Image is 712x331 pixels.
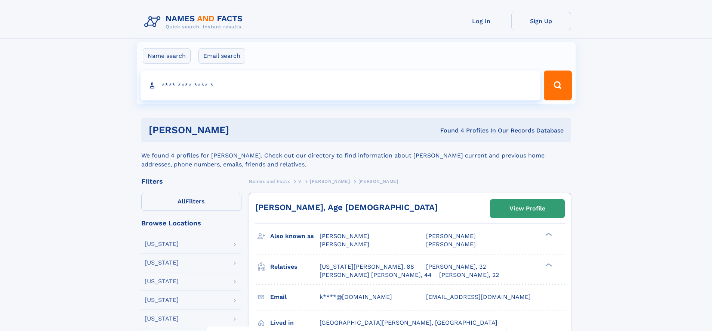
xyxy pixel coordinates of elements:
div: [US_STATE] [145,241,179,247]
a: View Profile [490,200,564,218]
span: [PERSON_NAME] [426,232,476,240]
div: View Profile [509,200,545,217]
div: Filters [141,178,241,185]
label: Email search [198,48,245,64]
a: Names and Facts [249,177,290,186]
a: [PERSON_NAME], 22 [439,271,499,279]
span: All [178,198,185,205]
div: ❯ [543,262,552,267]
a: [US_STATE][PERSON_NAME], 88 [320,263,414,271]
label: Filters [141,193,241,211]
h3: Email [270,291,320,303]
h3: Also known as [270,230,320,243]
div: Found 4 Profiles In Our Records Database [335,127,564,135]
button: Search Button [544,71,571,100]
span: [PERSON_NAME] [320,232,369,240]
span: [GEOGRAPHIC_DATA][PERSON_NAME], [GEOGRAPHIC_DATA] [320,319,497,326]
a: Log In [451,12,511,30]
a: [PERSON_NAME], 32 [426,263,486,271]
div: Browse Locations [141,220,241,227]
div: [US_STATE] [145,297,179,303]
span: [PERSON_NAME] [320,241,369,248]
div: [US_STATE] [145,316,179,322]
h1: [PERSON_NAME] [149,125,335,135]
span: [PERSON_NAME] [358,179,398,184]
a: Sign Up [511,12,571,30]
span: V [298,179,302,184]
span: [PERSON_NAME] [426,241,476,248]
a: [PERSON_NAME], Age [DEMOGRAPHIC_DATA] [255,203,438,212]
label: Name search [143,48,191,64]
span: [PERSON_NAME] [310,179,350,184]
h3: Lived in [270,316,320,329]
input: search input [141,71,541,100]
div: [US_STATE] [145,278,179,284]
a: [PERSON_NAME] [PERSON_NAME], 44 [320,271,432,279]
a: V [298,177,302,186]
img: Logo Names and Facts [141,12,249,32]
span: [EMAIL_ADDRESS][DOMAIN_NAME] [426,293,531,300]
h3: Relatives [270,260,320,273]
div: We found 4 profiles for [PERSON_NAME]. Check out our directory to find information about [PERSON_... [141,142,571,169]
a: [PERSON_NAME] [310,177,350,186]
div: ❯ [543,232,552,237]
div: [US_STATE] [145,260,179,266]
